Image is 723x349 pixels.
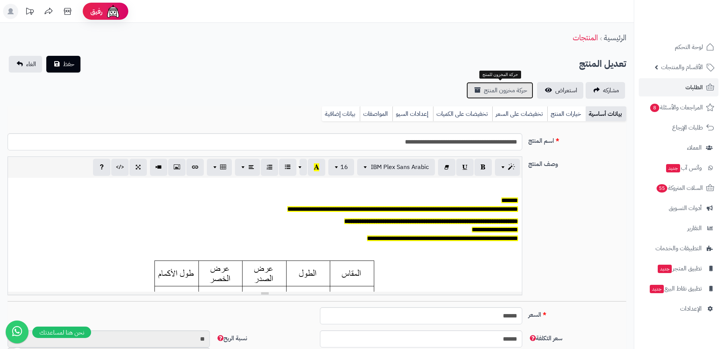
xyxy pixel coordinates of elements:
a: طلبات الإرجاع [639,118,718,137]
span: سعر التكلفة [528,334,562,343]
label: اسم المنتج [525,133,629,145]
label: السعر [525,307,629,319]
span: السلات المتروكة [656,183,703,193]
span: تطبيق المتجر [657,263,702,274]
a: التقارير [639,219,718,237]
span: الأقسام والمنتجات [661,62,703,73]
span: المراجعات والأسئلة [649,102,703,113]
a: بيانات إضافية [322,106,360,122]
span: طلبات الإرجاع [672,122,703,133]
a: تطبيق نقاط البيعجديد [639,280,718,298]
a: تخفيضات على السعر [492,106,547,122]
a: استعراض [537,82,583,99]
span: رفيق [90,7,102,16]
a: الغاء [9,56,42,73]
a: مشاركه [586,82,625,99]
a: الرئيسية [604,32,626,43]
span: حركة مخزون المنتج [484,86,527,95]
span: جديد [666,164,680,172]
h2: تعديل المنتج [579,56,626,72]
button: 16 [328,159,354,175]
img: logo-2.png [671,21,716,37]
span: 8 [650,104,659,112]
span: الطلبات [685,82,703,93]
span: التطبيقات والخدمات [655,243,702,254]
img: ai-face.png [106,4,121,19]
a: أدوات التسويق [639,199,718,217]
div: حركة المخزون للمنتج [479,71,521,79]
a: العملاء [639,139,718,157]
span: نسبة الربح [216,334,247,343]
a: خيارات المنتج [547,106,586,122]
a: المنتجات [573,32,598,43]
a: تحديثات المنصة [20,4,39,21]
span: لوحة التحكم [675,42,703,52]
button: IBM Plex Sans Arabic [357,159,435,175]
span: تطبيق نقاط البيع [649,283,702,294]
a: المواصفات [360,106,392,122]
span: أدوات التسويق [669,203,702,213]
a: بيانات أساسية [586,106,626,122]
span: التقارير [687,223,702,234]
a: تطبيق المتجرجديد [639,259,718,278]
span: العملاء [687,142,702,153]
span: 55 [657,184,667,193]
span: جديد [650,285,664,293]
span: وآتس آب [665,163,702,173]
a: المراجعات والأسئلة8 [639,98,718,117]
a: وآتس آبجديد [639,159,718,177]
a: الطلبات [639,78,718,96]
span: استعراض [555,86,577,95]
span: حفظ [63,60,74,69]
span: 16 [340,163,348,172]
span: IBM Plex Sans Arabic [371,163,429,172]
a: الإعدادات [639,300,718,318]
a: حركة مخزون المنتج [466,82,533,99]
span: مشاركه [603,86,619,95]
a: التطبيقات والخدمات [639,239,718,257]
a: إعدادات السيو [392,106,433,122]
span: الغاء [26,60,36,69]
span: جديد [658,265,672,273]
a: لوحة التحكم [639,38,718,56]
a: تخفيضات على الكميات [433,106,492,122]
button: حفظ [46,56,80,73]
label: وصف المنتج [525,156,629,169]
span: الإعدادات [680,303,702,314]
a: السلات المتروكة55 [639,179,718,197]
